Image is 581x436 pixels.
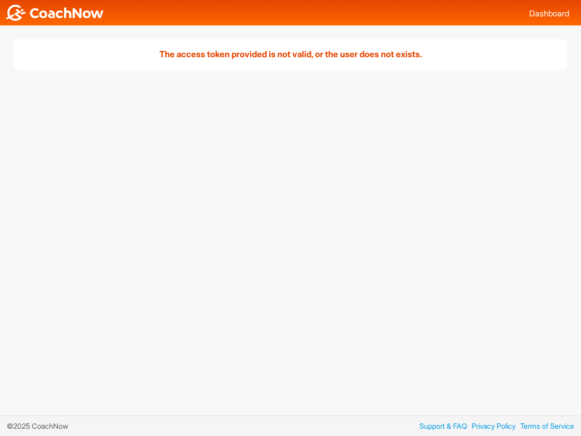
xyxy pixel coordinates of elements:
a: Dashboard [529,9,569,18]
a: Terms of Service [516,421,574,431]
img: CoachNow [5,5,104,21]
p: © 2025 CoachNow [7,421,75,431]
a: Privacy Policy [467,421,516,431]
a: Support & FAQ [415,421,467,431]
h3: The access token provided is not valid, or the user does not exists. [23,48,558,61]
